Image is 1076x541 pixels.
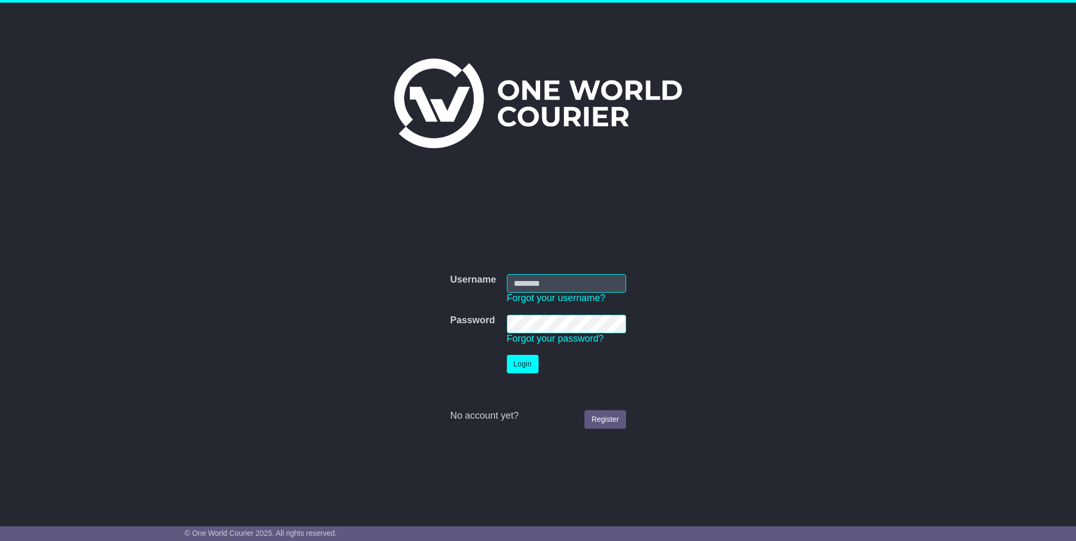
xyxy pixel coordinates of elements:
[507,333,604,344] a: Forgot your password?
[507,293,606,303] a: Forgot your username?
[584,410,626,429] a: Register
[450,315,495,326] label: Password
[394,59,682,148] img: One World
[450,410,626,422] div: No account yet?
[507,355,539,373] button: Login
[450,274,496,286] label: Username
[185,529,337,537] span: © One World Courier 2025. All rights reserved.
